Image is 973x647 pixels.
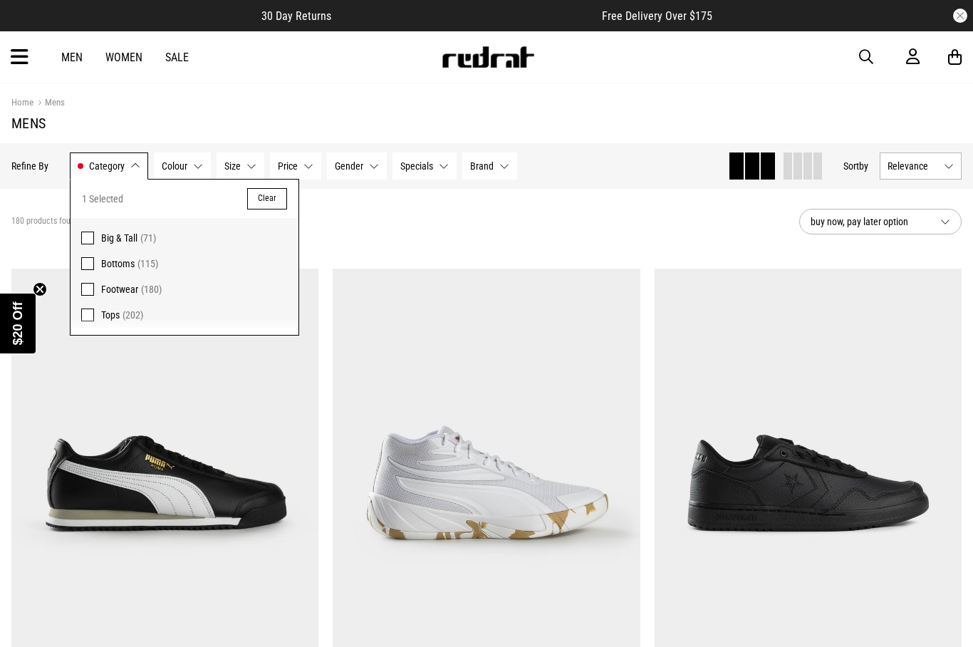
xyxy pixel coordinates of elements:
[859,160,868,172] span: by
[880,152,962,180] button: Relevance
[140,232,156,244] span: (71)
[470,160,494,172] span: Brand
[11,301,25,345] span: $20 Off
[137,258,158,269] span: (115)
[11,160,48,172] p: Refine By
[11,6,54,48] button: Open LiveChat chat widget
[61,51,83,64] a: Men
[33,282,47,296] button: Close teaser
[888,160,938,172] span: Relevance
[11,216,79,227] span: 180 products found
[33,97,65,110] a: Mens
[101,284,138,295] span: Footwear
[224,160,241,172] span: Size
[101,232,137,244] span: Big & Tall
[101,309,120,321] span: Tops
[123,309,143,321] span: (202)
[162,160,187,172] span: Colour
[101,258,135,269] span: Bottoms
[799,209,962,234] button: buy now, pay later option
[70,152,148,180] button: Category
[335,160,363,172] span: Gender
[811,213,929,230] span: buy now, pay later option
[217,152,264,180] button: Size
[154,152,211,180] button: Colour
[327,152,387,180] button: Gender
[82,190,123,207] span: 1 Selected
[278,160,298,172] span: Price
[261,9,331,23] span: 30 Day Returns
[843,157,868,175] button: Sortby
[602,9,712,23] span: Free Delivery Over $175
[105,51,142,64] a: Women
[400,160,433,172] span: Specials
[11,115,962,132] h1: Mens
[89,160,125,172] span: Category
[360,9,573,23] iframe: Customer reviews powered by Trustpilot
[462,152,517,180] button: Brand
[392,152,457,180] button: Specials
[247,188,287,209] button: Clear
[270,152,321,180] button: Price
[441,46,535,68] img: Redrat logo
[141,284,162,295] span: (180)
[70,179,299,336] div: Category
[11,97,33,108] a: Home
[165,51,189,64] a: Sale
